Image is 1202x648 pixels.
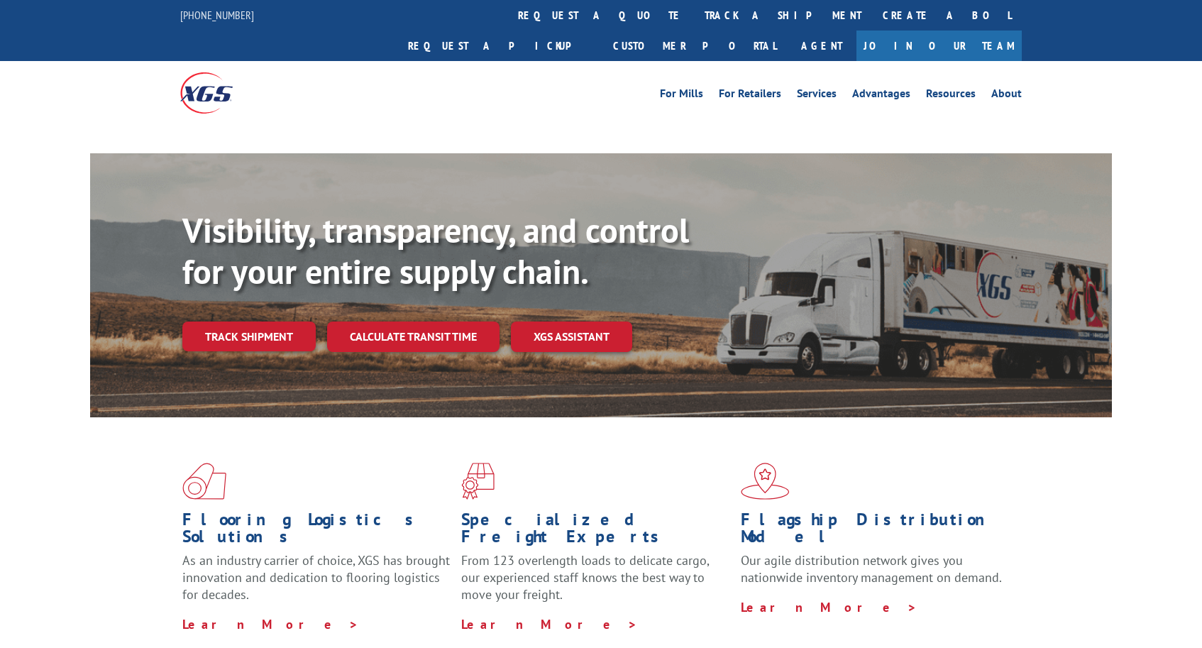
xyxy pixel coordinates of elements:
[397,31,602,61] a: Request a pickup
[182,463,226,500] img: xgs-icon-total-supply-chain-intelligence-red
[180,8,254,22] a: [PHONE_NUMBER]
[797,88,837,104] a: Services
[741,552,1002,586] span: Our agile distribution network gives you nationwide inventory management on demand.
[856,31,1022,61] a: Join Our Team
[852,88,910,104] a: Advantages
[741,599,917,615] a: Learn More >
[461,511,729,552] h1: Specialized Freight Experts
[991,88,1022,104] a: About
[461,616,638,632] a: Learn More >
[182,552,450,603] span: As an industry carrier of choice, XGS has brought innovation and dedication to flooring logistics...
[461,463,495,500] img: xgs-icon-focused-on-flooring-red
[719,88,781,104] a: For Retailers
[511,322,632,352] a: XGS ASSISTANT
[787,31,856,61] a: Agent
[660,88,703,104] a: For Mills
[182,511,451,552] h1: Flooring Logistics Solutions
[461,552,729,615] p: From 123 overlength loads to delicate cargo, our experienced staff knows the best way to move you...
[602,31,787,61] a: Customer Portal
[741,511,1009,552] h1: Flagship Distribution Model
[741,463,790,500] img: xgs-icon-flagship-distribution-model-red
[182,322,316,351] a: Track shipment
[926,88,976,104] a: Resources
[182,208,689,293] b: Visibility, transparency, and control for your entire supply chain.
[327,322,500,352] a: Calculate transit time
[182,616,359,632] a: Learn More >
